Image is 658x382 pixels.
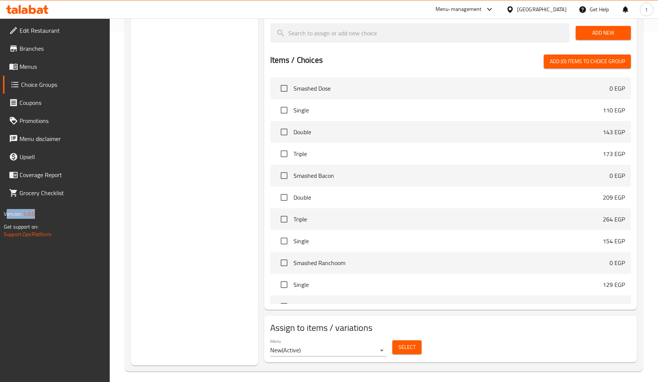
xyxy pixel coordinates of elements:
h2: Assign to items / variations [270,322,631,334]
span: Single [293,280,603,289]
span: Get support on: [4,222,38,232]
span: Select choice [276,299,292,314]
span: Triple [293,149,603,158]
button: Add New [576,26,631,40]
p: 110 EGP [603,106,625,115]
p: 209 EGP [603,193,625,202]
p: 0 EGP [610,171,625,180]
span: Coupons [20,98,104,107]
span: Upsell [20,152,104,161]
a: Menu disclaimer [3,130,110,148]
span: Version: [4,209,22,219]
span: Select choice [276,80,292,96]
span: Branches [20,44,104,53]
a: Branches [3,39,110,58]
span: Grocery Checklist [20,188,104,197]
span: Smashed Dose [293,84,610,93]
span: Select choice [276,277,292,293]
span: Select choice [276,189,292,205]
span: Promotions [20,116,104,125]
span: 1.0.0 [23,209,35,219]
span: Add (0) items to choice group [550,57,625,66]
span: Smashed Bacon [293,171,610,180]
a: Coupons [3,94,110,112]
p: 143 EGP [603,127,625,136]
h2: Items / Choices [270,55,323,66]
span: Coverage Report [20,170,104,179]
span: Select choice [276,255,292,271]
span: Single [293,236,603,246]
span: Select choice [276,168,292,183]
span: Double [293,193,603,202]
a: Support.OpsPlatform [4,229,51,239]
span: Triple [293,215,603,224]
span: Double [293,302,603,311]
span: Choice Groups [21,80,104,89]
p: 160 EGP [603,302,625,311]
label: Menu [270,339,281,343]
span: Single [293,106,603,115]
p: 154 EGP [603,236,625,246]
a: Grocery Checklist [3,184,110,202]
p: 173 EGP [603,149,625,158]
span: Smashed Ranchoom [293,258,610,267]
span: Select choice [276,233,292,249]
span: Menu disclaimer [20,134,104,143]
a: Coverage Report [3,166,110,184]
div: New(Active) [270,344,386,356]
span: Edit Restaurant [20,26,104,35]
span: Select choice [276,146,292,162]
span: Select [398,343,416,352]
a: Upsell [3,148,110,166]
button: Select [392,340,422,354]
span: Menus [20,62,104,71]
div: Menu-management [436,5,482,14]
a: Edit Restaurant [3,21,110,39]
a: Menus [3,58,110,76]
span: t [646,5,647,14]
a: Promotions [3,112,110,130]
p: 264 EGP [603,215,625,224]
span: Select choice [276,211,292,227]
button: Add (0) items to choice group [544,55,631,68]
div: [GEOGRAPHIC_DATA] [517,5,567,14]
p: 0 EGP [610,258,625,267]
span: Double [293,127,603,136]
input: search [270,23,570,42]
a: Choice Groups [3,76,110,94]
span: Add New [582,28,625,38]
p: 129 EGP [603,280,625,289]
p: 0 EGP [610,84,625,93]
